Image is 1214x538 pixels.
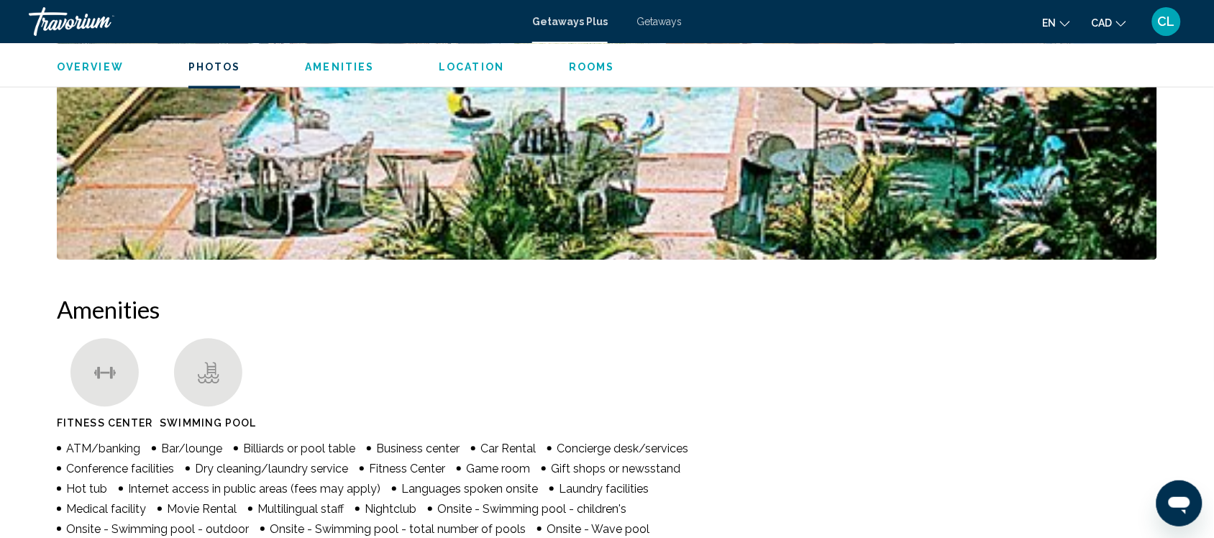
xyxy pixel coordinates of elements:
button: Change currency [1092,12,1126,33]
button: Open full-screen image slider [57,81,1157,260]
a: Getaways [636,16,682,27]
span: CAD [1092,17,1113,29]
span: Concierge desk/services [557,442,688,455]
button: Location [439,60,504,73]
span: Business center [376,442,460,455]
button: Photos [188,60,241,73]
iframe: Bouton de lancement de la fenêtre de messagerie [1156,480,1202,526]
span: Fitness Center [57,417,152,429]
span: Overview [57,61,124,73]
span: Laundry facilities [559,482,649,496]
span: Internet access in public areas (fees may apply) [128,482,380,496]
span: ATM/banking [66,442,140,455]
button: User Menu [1148,6,1185,37]
span: Car Rental [480,442,536,455]
span: CL [1158,14,1175,29]
span: Fitness Center [369,462,445,475]
span: Onsite - Swimming pool - total number of pools [270,522,526,536]
span: Multilingual staff [257,502,344,516]
span: Location [439,61,504,73]
span: Bar/lounge [161,442,222,455]
a: Getaways Plus [532,16,608,27]
a: Travorium [29,7,518,36]
span: Nightclub [365,502,416,516]
span: Gift shops or newsstand [551,462,680,475]
span: Amenities [305,61,374,73]
h2: Amenities [57,295,1157,324]
span: Languages spoken onsite [401,482,538,496]
span: Hot tub [66,482,107,496]
span: en [1043,17,1056,29]
span: Billiards or pool table [243,442,355,455]
button: Overview [57,60,124,73]
span: Conference facilities [66,462,174,475]
span: Movie Rental [167,502,237,516]
span: Swimming Pool [160,417,256,429]
button: Amenities [305,60,374,73]
span: Onsite - Wave pool [547,522,649,536]
span: Photos [188,61,241,73]
span: Dry cleaning/laundry service [195,462,348,475]
span: Rooms [569,61,615,73]
button: Change language [1043,12,1070,33]
span: Game room [466,462,530,475]
span: Medical facility [66,502,146,516]
span: Onsite - Swimming pool - children's [437,502,626,516]
span: Onsite - Swimming pool - outdoor [66,522,249,536]
button: Rooms [569,60,615,73]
